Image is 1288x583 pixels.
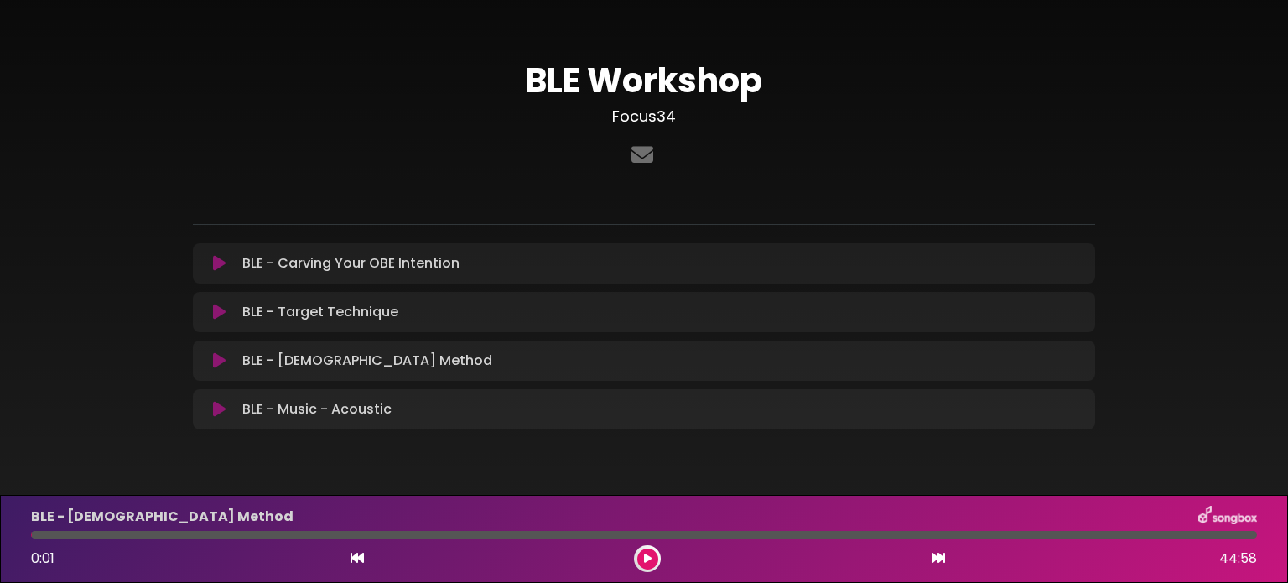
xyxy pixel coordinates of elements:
[242,351,492,371] p: BLE - [DEMOGRAPHIC_DATA] Method
[242,399,392,419] p: BLE - Music - Acoustic
[242,302,398,322] p: BLE - Target Technique
[193,60,1095,101] h1: BLE Workshop
[242,253,460,273] p: BLE - Carving Your OBE Intention
[193,107,1095,126] h3: Focus34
